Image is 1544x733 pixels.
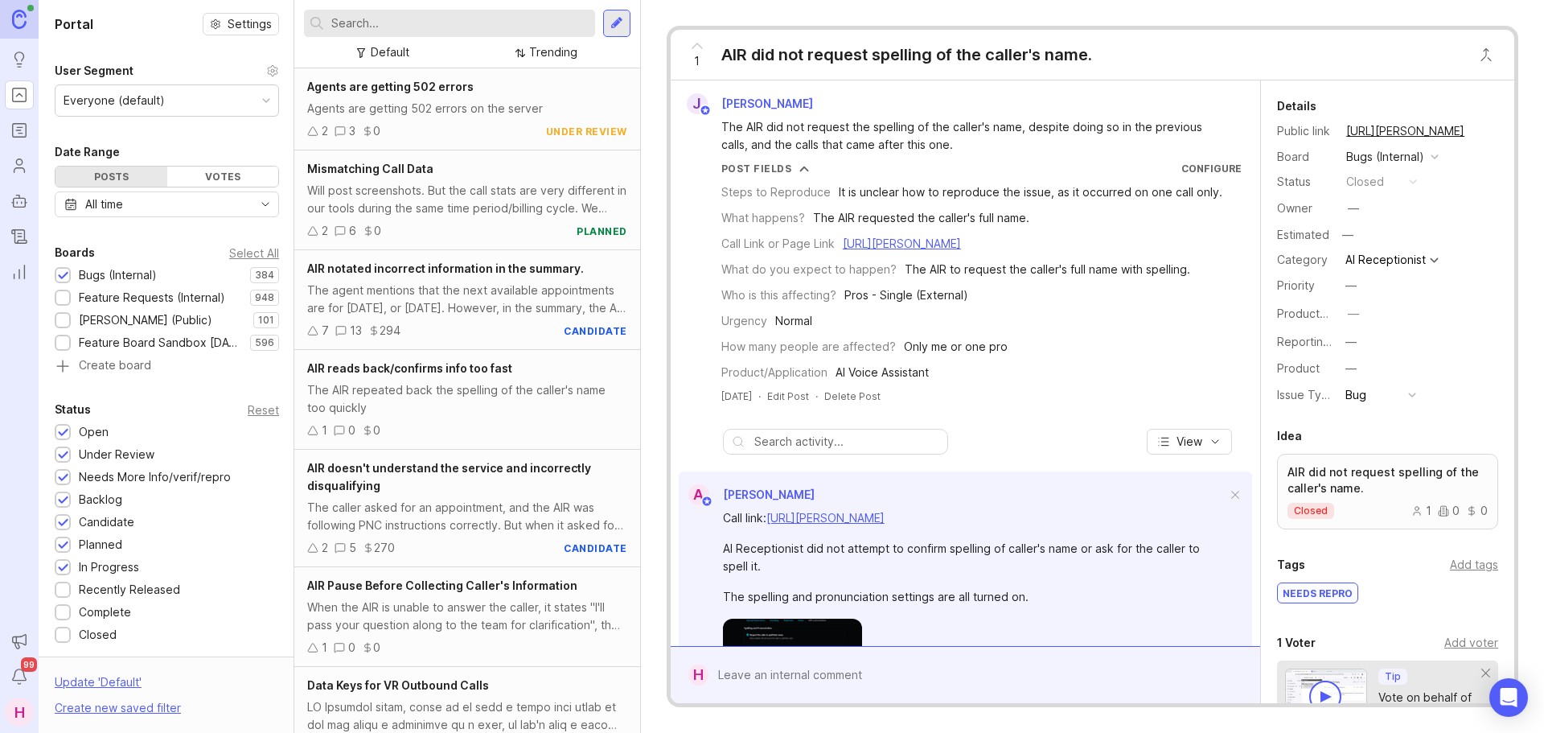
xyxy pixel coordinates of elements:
[79,311,212,329] div: [PERSON_NAME] (Public)
[322,222,328,240] div: 2
[564,542,627,555] div: candidate
[721,261,897,278] div: What do you expect to happen?
[1294,504,1328,517] p: closed
[1444,634,1498,652] div: Add voter
[723,588,1226,606] div: The spelling and pronunciation settings are all turned on.
[1343,303,1364,324] button: ProductboardID
[679,484,815,505] a: A[PERSON_NAME]
[349,222,356,240] div: 6
[371,43,409,61] div: Default
[758,389,761,403] div: ·
[79,626,117,644] div: Closed
[564,324,627,338] div: candidate
[79,446,154,463] div: Under Review
[546,125,627,138] div: under review
[307,282,627,317] div: The agent mentions that the next available appointments are for [DATE], or [DATE]. However, in th...
[1277,388,1336,402] label: Issue Type
[1385,670,1401,683] p: Tip
[348,422,355,439] div: 0
[79,491,122,509] div: Backlog
[307,162,433,175] span: Mismatching Call Data
[349,539,356,557] div: 5
[64,92,165,109] div: Everyone (default)
[79,423,109,441] div: Open
[350,322,362,340] div: 13
[767,389,809,403] div: Edit Post
[1346,173,1384,191] div: closed
[307,599,627,634] div: When the AIR is unable to answer the caller, it states "I'll pass your question along to the team...
[1287,464,1488,496] p: AIR did not request spelling of the caller's name.
[307,182,627,217] div: Will post screenshots. But the call stats are very different in our tools during the same time pe...
[766,511,885,525] a: [URL][PERSON_NAME]
[1277,173,1333,191] div: Status
[322,122,328,140] div: 2
[79,558,139,576] div: In Progress
[687,93,708,114] div: J
[55,360,279,374] a: Create board
[721,183,831,201] div: Steps to Reproduce
[5,151,34,180] a: Users
[721,286,836,304] div: Who is this affecting?
[294,350,640,450] a: AIR reads back/confirms info too fastThe AIR repeated back the spelling of the caller's name too ...
[307,579,577,592] span: AIR Pause Before Collecting Caller's Information
[373,122,380,140] div: 0
[322,322,329,340] div: 7
[1489,678,1528,717] div: Open Intercom Messenger
[1438,505,1460,517] div: 0
[1277,278,1315,292] label: Priority
[723,488,815,501] span: [PERSON_NAME]
[307,100,627,117] div: Agents are getting 502 errors on the server
[55,699,181,717] div: Create new saved filter
[1277,148,1333,166] div: Board
[1277,633,1316,653] div: 1 Voter
[79,603,131,621] div: Complete
[1341,121,1469,142] a: [URL][PERSON_NAME]
[307,678,489,692] span: Data Keys for VR Outbound Calls
[1277,454,1498,529] a: AIR did not request spelling of the caller's name.closed100
[721,118,1228,154] div: The AIR did not request the spelling of the caller's name, despite doing so in the previous calls...
[5,80,34,109] a: Portal
[844,286,968,304] div: Pros - Single (External)
[79,334,242,352] div: Feature Board Sandbox [DATE]
[294,450,640,567] a: AIR doesn't understand the service and incorrectly disqualifyingThe caller asked for an appointme...
[723,509,1226,527] div: Call link:
[248,406,279,414] div: Reset
[5,698,34,727] button: H
[79,581,180,599] div: Recently Released
[167,167,279,187] div: Votes
[1337,224,1358,245] div: —
[1345,333,1357,351] div: —
[331,14,589,32] input: Search...
[1277,426,1302,446] div: Idea
[1411,505,1431,517] div: 1
[1176,434,1202,450] span: View
[79,289,225,307] div: Feature Requests (Internal)
[529,43,577,61] div: Trending
[723,540,1226,575] div: AI Receptionist did not attempt to confirm spelling of caller's name or ask for the caller to spe...
[721,312,767,330] div: Urgency
[5,662,34,691] button: Notifications
[322,639,327,657] div: 1
[203,13,279,35] button: Settings
[1181,163,1242,175] a: Configure
[1346,148,1424,166] div: Bugs (Internal)
[1277,229,1329,241] div: Estimated
[21,657,37,672] span: 99
[721,338,896,356] div: How many people are affected?
[775,312,812,330] div: Normal
[721,209,805,227] div: What happens?
[1345,277,1357,294] div: —
[79,536,122,554] div: Planned
[1345,386,1366,404] div: Bug
[699,105,711,117] img: member badge
[307,80,474,93] span: Agents are getting 502 errors
[1277,200,1333,217] div: Owner
[754,433,939,451] input: Search activity...
[374,539,395,557] div: 270
[258,314,274,327] p: 101
[294,150,640,250] a: Mismatching Call DataWill post screenshots. But the call stats are very different in our tools du...
[839,183,1222,201] div: It is unclear how to reproduce the issue, as it occurred on one call only.
[348,639,355,657] div: 0
[1277,251,1333,269] div: Category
